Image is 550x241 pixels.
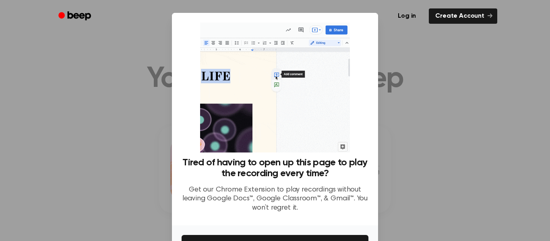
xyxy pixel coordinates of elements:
p: Get our Chrome Extension to play recordings without leaving Google Docs™, Google Classroom™, & Gm... [182,185,368,213]
a: Log in [390,7,424,25]
img: Beep extension in action [200,23,349,152]
a: Create Account [429,8,497,24]
a: Beep [53,8,98,24]
h3: Tired of having to open up this page to play the recording every time? [182,157,368,179]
